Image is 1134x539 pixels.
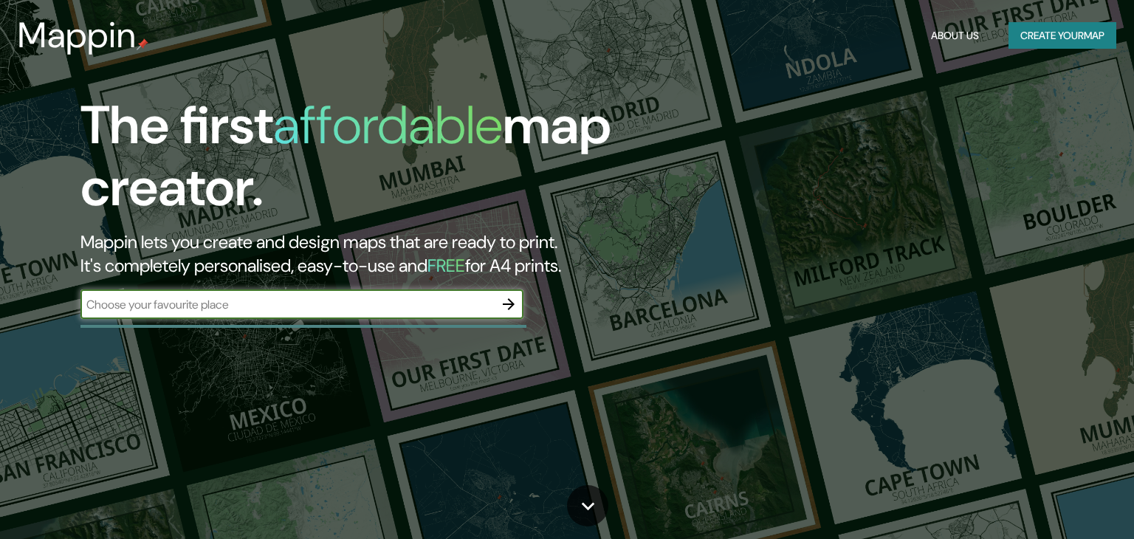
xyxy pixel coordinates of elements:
[925,22,985,49] button: About Us
[1008,22,1116,49] button: Create yourmap
[427,254,465,277] h5: FREE
[137,38,148,50] img: mappin-pin
[18,15,137,56] h3: Mappin
[80,230,647,278] h2: Mappin lets you create and design maps that are ready to print. It's completely personalised, eas...
[1003,481,1118,523] iframe: Help widget launcher
[273,91,503,159] h1: affordable
[80,95,647,230] h1: The first map creator.
[80,296,494,313] input: Choose your favourite place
